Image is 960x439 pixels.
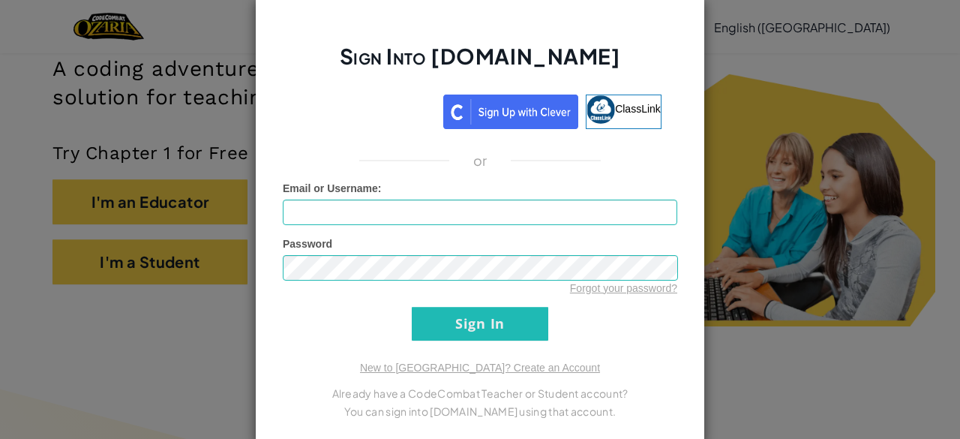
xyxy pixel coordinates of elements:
[360,362,600,374] a: New to [GEOGRAPHIC_DATA]? Create an Account
[283,182,378,194] span: Email or Username
[570,282,677,294] a: Forgot your password?
[283,238,332,250] span: Password
[283,384,677,402] p: Already have a CodeCombat Teacher or Student account?
[283,42,677,86] h2: Sign Into [DOMAIN_NAME]
[615,102,661,114] span: ClassLink
[412,307,548,341] input: Sign In
[443,95,578,129] img: clever_sso_button@2x.png
[586,95,615,124] img: classlink-logo-small.png
[283,402,677,420] p: You can sign into [DOMAIN_NAME] using that account.
[291,93,443,126] iframe: Sign in with Google Button
[283,181,382,196] label: :
[473,152,487,170] p: or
